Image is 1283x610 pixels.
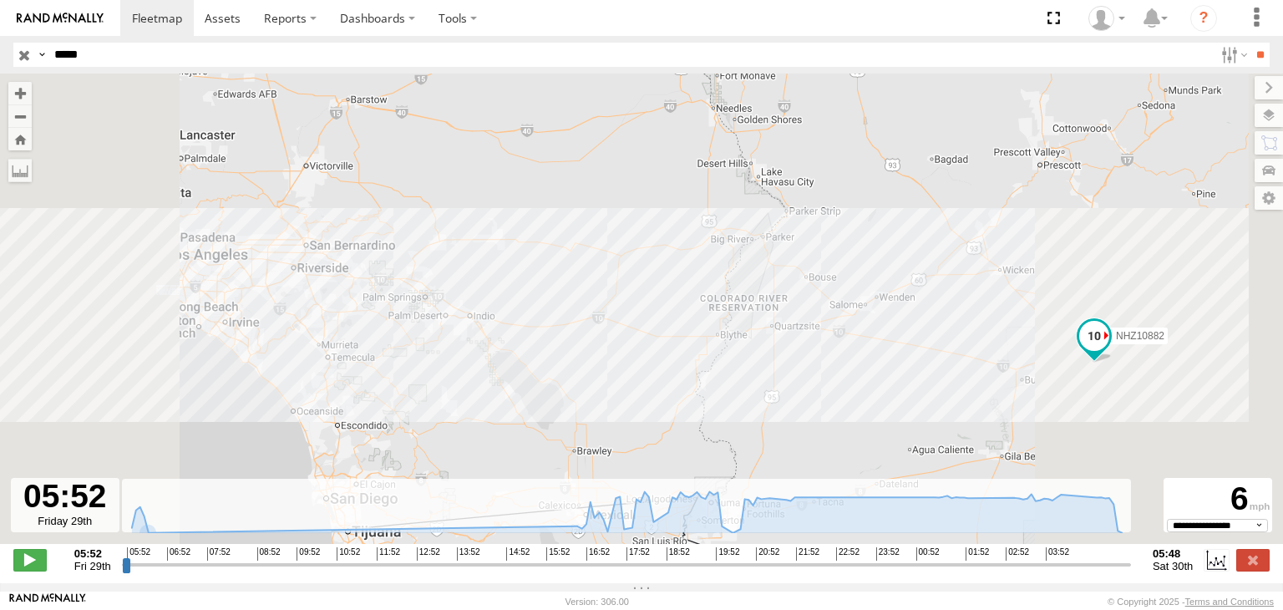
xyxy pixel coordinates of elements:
span: 05:52 [127,547,150,561]
span: 12:52 [417,547,440,561]
button: Zoom in [8,82,32,104]
span: 21:52 [796,547,819,561]
span: 08:52 [257,547,281,561]
label: Map Settings [1255,186,1283,210]
div: © Copyright 2025 - [1108,597,1274,607]
label: Measure [8,159,32,182]
span: 02:52 [1006,547,1029,561]
span: 09:52 [297,547,320,561]
span: 11:52 [377,547,400,561]
span: 10:52 [337,547,360,561]
span: 00:52 [916,547,940,561]
button: Zoom out [8,104,32,128]
span: NHZ10882 [1116,331,1164,343]
label: Search Filter Options [1215,43,1250,67]
button: Zoom Home [8,128,32,150]
span: 07:52 [207,547,231,561]
span: 01:52 [966,547,989,561]
span: 14:52 [506,547,530,561]
span: Sat 30th Aug 2025 [1153,560,1193,572]
img: rand-logo.svg [17,13,104,24]
strong: 05:48 [1153,547,1193,560]
div: Zulema McIntosch [1083,6,1131,31]
span: 03:52 [1046,547,1069,561]
label: Search Query [35,43,48,67]
i: ? [1190,5,1217,32]
span: Fri 29th Aug 2025 [74,560,111,572]
strong: 05:52 [74,547,111,560]
span: 20:52 [756,547,779,561]
div: Version: 306.00 [565,597,629,607]
a: Visit our Website [9,593,86,610]
span: 19:52 [716,547,739,561]
span: 18:52 [667,547,690,561]
span: 17:52 [626,547,650,561]
span: 22:52 [836,547,860,561]
span: 06:52 [167,547,190,561]
span: 15:52 [546,547,570,561]
label: Close [1236,549,1270,571]
div: 6 [1166,480,1270,518]
a: Terms and Conditions [1185,597,1274,607]
span: 16:52 [586,547,610,561]
span: 13:52 [457,547,480,561]
span: 23:52 [876,547,900,561]
label: Play/Stop [13,549,47,571]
